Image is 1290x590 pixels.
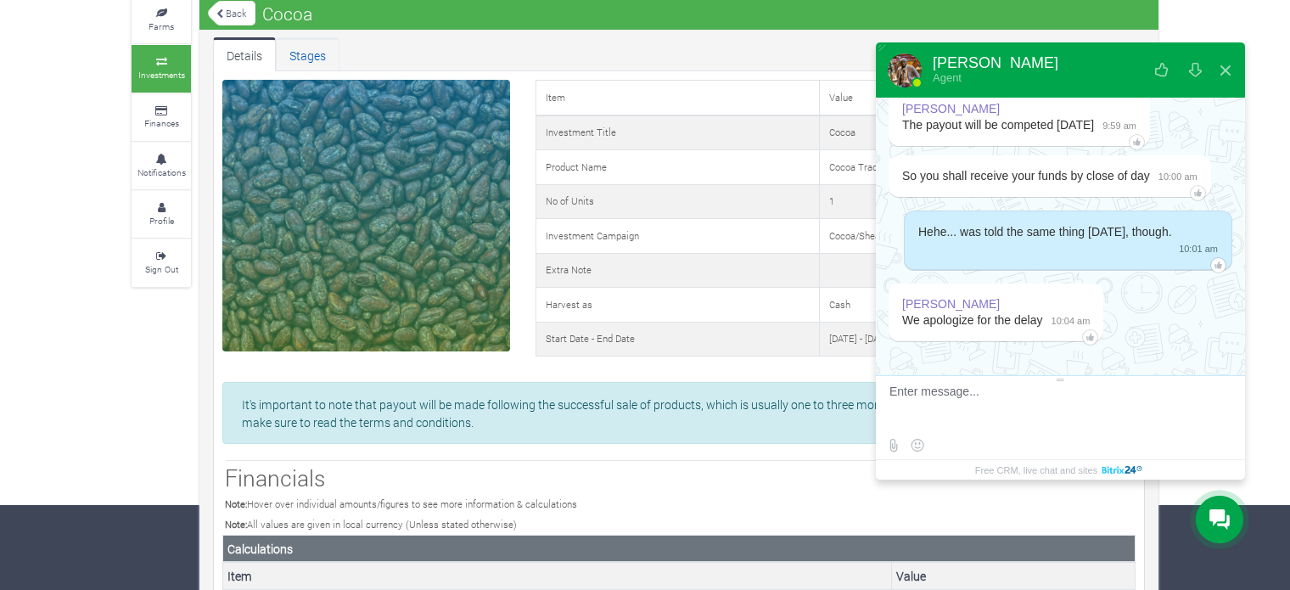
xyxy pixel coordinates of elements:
[902,296,1000,312] div: [PERSON_NAME]
[137,166,186,178] small: Notifications
[138,69,185,81] small: Investments
[149,20,174,32] small: Farms
[933,55,1058,70] div: [PERSON_NAME]
[1043,312,1091,329] span: 10:04 am
[820,184,1136,219] td: 1
[906,435,928,456] button: Select emoticon
[276,37,339,71] a: Stages
[1210,49,1241,90] button: Close widget
[820,81,1136,115] td: Value
[975,460,1097,480] span: Free CRM, live chat and sites
[132,94,191,141] a: Finances
[536,219,819,254] td: Investment Campaign
[227,568,252,584] b: Item
[536,115,819,150] td: Investment Title
[902,169,1150,183] span: So you shall receive your funds by close of day
[225,518,247,531] b: Note:
[896,568,926,584] b: Value
[132,45,191,92] a: Investments
[876,98,1245,128] span: The server connection is successfully established
[902,118,1094,132] span: The payout will be competed [DATE]
[883,435,904,456] label: Send file
[225,518,517,531] small: All values are given in local currency (Unless stated otherwise)
[1180,49,1210,90] button: Download conversation history
[132,239,191,286] a: Sign Out
[820,150,1136,185] td: Cocoa Trade
[933,70,1058,85] div: Agent
[536,81,819,115] td: Item
[132,191,191,238] a: Profile
[536,184,819,219] td: No of Units
[242,396,1116,431] p: It's important to note that payout will be made following the successful sale of products, which ...
[225,497,577,510] small: Hover over individual amounts/figures to see more information & calculations
[145,263,178,275] small: Sign Out
[223,536,1136,563] th: Calculations
[536,288,819,323] td: Harvest as
[820,115,1136,150] td: Cocoa
[536,150,819,185] td: Product Name
[144,117,179,129] small: Finances
[1170,240,1218,256] span: 10:01 am
[820,322,1136,357] td: [DATE] - [DATE]
[536,322,819,357] td: Start Date - End Date
[1147,49,1177,90] button: Rate our service
[902,313,1043,327] span: We apologize for the delay
[975,460,1146,480] a: Free CRM, live chat and sites
[213,37,276,71] a: Details
[149,215,174,227] small: Profile
[225,464,1133,492] h3: Financials
[1150,168,1197,184] span: 10:00 am
[820,288,1136,323] td: Cash
[225,497,247,510] b: Note:
[820,219,1136,254] td: Cocoa/Shearnut 2025 Q1
[132,143,191,189] a: Notifications
[1094,117,1136,133] span: 9:59 am
[918,225,1172,239] span: Hehe... was told the same thing [DATE], though.
[536,253,819,288] td: Extra Note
